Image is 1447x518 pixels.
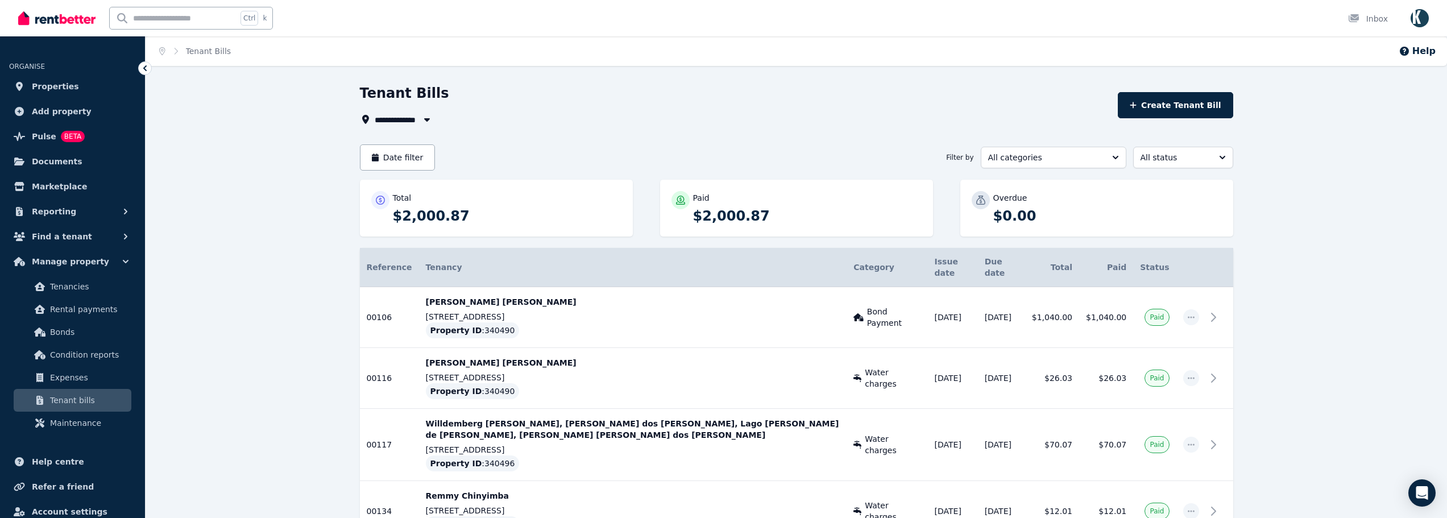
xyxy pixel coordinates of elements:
[988,152,1103,163] span: All categories
[1408,479,1436,507] div: Open Intercom Messenger
[1079,248,1133,287] th: Paid
[9,450,136,473] a: Help centre
[32,105,92,118] span: Add property
[978,409,1025,481] td: [DATE]
[14,366,131,389] a: Expenses
[928,409,978,481] td: [DATE]
[393,207,621,225] p: $2,000.87
[14,389,131,412] a: Tenant bills
[426,418,840,441] p: Willdemberg [PERSON_NAME], [PERSON_NAME] dos [PERSON_NAME], Lago [PERSON_NAME] de [PERSON_NAME], ...
[1025,409,1079,481] td: $70.07
[367,263,412,272] span: Reference
[1133,248,1176,287] th: Status
[1079,287,1133,348] td: $1,040.00
[61,131,85,142] span: BETA
[430,325,482,336] span: Property ID
[14,298,131,321] a: Rental payments
[360,144,436,171] button: Date filter
[186,47,231,56] a: Tenant Bills
[693,207,922,225] p: $2,000.87
[426,311,840,322] p: [STREET_ADDRESS]
[426,455,520,471] div: : 340496
[1079,409,1133,481] td: $70.07
[9,200,136,223] button: Reporting
[978,348,1025,409] td: [DATE]
[928,287,978,348] td: [DATE]
[1141,152,1210,163] span: All status
[981,147,1126,168] button: All categories
[847,248,927,287] th: Category
[50,325,127,339] span: Bonds
[32,205,76,218] span: Reporting
[360,84,449,102] h1: Tenant Bills
[263,14,267,23] span: k
[9,475,136,498] a: Refer a friend
[993,192,1027,204] p: Overdue
[367,507,392,516] span: 00134
[9,175,136,198] a: Marketplace
[1150,507,1164,516] span: Paid
[50,280,127,293] span: Tenancies
[9,225,136,248] button: Find a tenant
[367,374,392,383] span: 00116
[1348,13,1388,24] div: Inbox
[1133,147,1233,168] button: All status
[426,490,840,502] p: Remmy Chinyimba
[18,10,96,27] img: RentBetter
[865,367,921,389] span: Water charges
[426,505,840,516] p: [STREET_ADDRESS]
[1150,374,1164,383] span: Paid
[9,125,136,148] a: PulseBETA
[993,207,1222,225] p: $0.00
[32,80,79,93] span: Properties
[32,455,84,469] span: Help centre
[14,343,131,366] a: Condition reports
[32,155,82,168] span: Documents
[1118,92,1233,118] button: Create Tenant Bill
[426,444,840,455] p: [STREET_ADDRESS]
[14,412,131,434] a: Maintenance
[426,296,840,308] p: [PERSON_NAME] [PERSON_NAME]
[32,255,109,268] span: Manage property
[32,130,56,143] span: Pulse
[9,150,136,173] a: Documents
[426,322,520,338] div: : 340490
[430,458,482,469] span: Property ID
[32,180,87,193] span: Marketplace
[928,248,978,287] th: Issue date
[430,386,482,397] span: Property ID
[928,348,978,409] td: [DATE]
[9,250,136,273] button: Manage property
[14,275,131,298] a: Tenancies
[693,192,710,204] p: Paid
[419,248,847,287] th: Tenancy
[1025,287,1079,348] td: $1,040.00
[367,440,392,449] span: 00117
[32,230,92,243] span: Find a tenant
[50,393,127,407] span: Tenant bills
[1025,348,1079,409] td: $26.03
[367,313,392,322] span: 00106
[50,371,127,384] span: Expenses
[32,480,94,494] span: Refer a friend
[978,287,1025,348] td: [DATE]
[426,357,840,368] p: [PERSON_NAME] [PERSON_NAME]
[867,306,921,329] span: Bond Payment
[1079,348,1133,409] td: $26.03
[1150,440,1164,449] span: Paid
[393,192,412,204] p: Total
[426,372,840,383] p: [STREET_ADDRESS]
[1150,313,1164,322] span: Paid
[865,433,921,456] span: Water charges
[146,36,244,66] nav: Breadcrumb
[946,153,973,162] span: Filter by
[50,416,127,430] span: Maintenance
[9,75,136,98] a: Properties
[9,63,45,71] span: ORGANISE
[1399,44,1436,58] button: Help
[1025,248,1079,287] th: Total
[50,348,127,362] span: Condition reports
[50,302,127,316] span: Rental payments
[1411,9,1429,27] img: Omid Ferdowsian as trustee for The Ferdowsian Trust
[14,321,131,343] a: Bonds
